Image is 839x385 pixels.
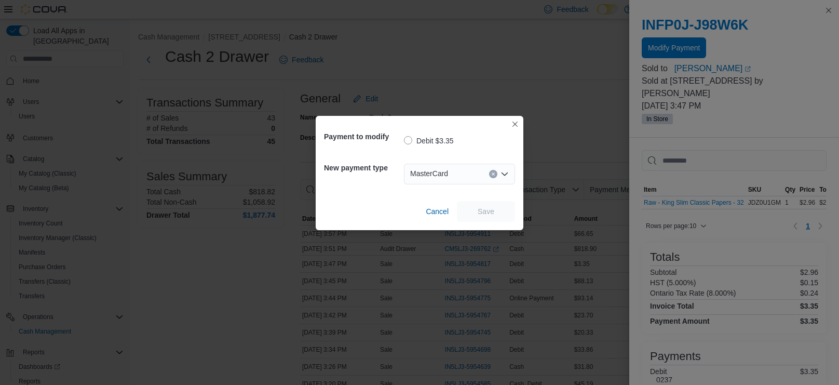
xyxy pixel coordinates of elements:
[500,170,509,178] button: Open list of options
[457,201,515,222] button: Save
[324,157,402,178] h5: New payment type
[422,201,453,222] button: Cancel
[404,135,454,147] label: Debit $3.35
[426,206,449,217] span: Cancel
[478,206,494,217] span: Save
[509,118,521,130] button: Closes this modal window
[452,168,453,180] input: Accessible screen reader label
[489,170,497,178] button: Clear input
[324,126,402,147] h5: Payment to modify
[410,167,448,180] span: MasterCard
